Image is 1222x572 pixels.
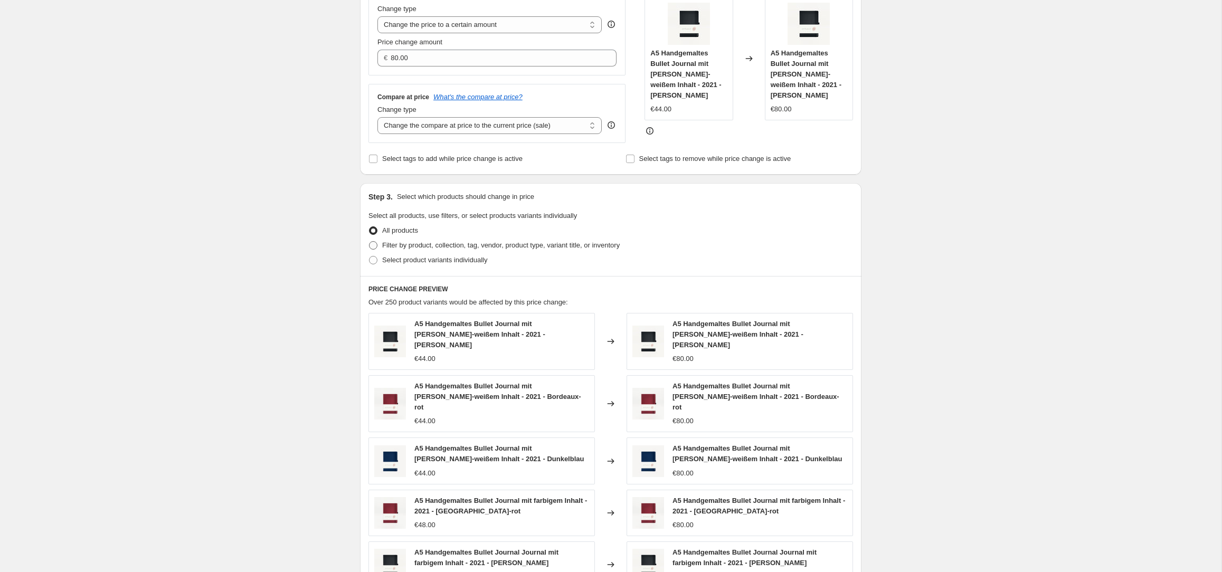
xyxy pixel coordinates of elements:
[374,388,406,420] img: Bujo-Aussen_RED_80x.jpg
[788,3,830,45] img: Bujo-Aussen-BLACK_5be0a8ca-ef43-4608-a024-27f8024d6ced_80x.jpg
[368,212,577,220] span: Select all products, use filters, or select products variants individually
[632,445,664,477] img: Bujo-Aussen_BLUE_80x.jpg
[414,320,545,349] span: A5 Handgemaltes Bullet Journal mit [PERSON_NAME]-weißem Inhalt - 2021 - [PERSON_NAME]
[374,326,406,357] img: Bujo-Aussen-BLACK_5be0a8ca-ef43-4608-a024-27f8024d6ced_80x.jpg
[384,54,387,62] span: €
[672,416,694,426] div: €80.00
[672,497,845,515] span: A5 Handgemaltes Bullet Journal mit farbigem Inhalt - 2021 - [GEOGRAPHIC_DATA]-rot
[377,93,429,101] h3: Compare at price
[414,444,584,463] span: A5 Handgemaltes Bullet Journal mit [PERSON_NAME]-weißem Inhalt - 2021 - Dunkelblau
[382,256,487,264] span: Select product variants individually
[672,382,839,411] span: A5 Handgemaltes Bullet Journal mit [PERSON_NAME]-weißem Inhalt - 2021 - Bordeaux-rot
[414,520,435,530] div: €48.00
[368,298,568,306] span: Over 250 product variants would be affected by this price change:
[632,388,664,420] img: Bujo-Aussen_RED_80x.jpg
[377,5,416,13] span: Change type
[377,106,416,113] span: Change type
[374,497,406,529] img: Bujo-Aussen_RED_f73d03e2-802f-44d8-be61-e3ae581b694e_80x.jpg
[672,520,694,530] div: €80.00
[650,104,671,115] div: €44.00
[672,444,842,463] span: A5 Handgemaltes Bullet Journal mit [PERSON_NAME]-weißem Inhalt - 2021 - Dunkelblau
[397,192,534,202] p: Select which products should change in price
[382,226,418,234] span: All products
[672,548,817,567] span: A5 Handgemaltes Bullet Journal Journal mit farbigem Inhalt - 2021 - [PERSON_NAME]
[368,192,393,202] h2: Step 3.
[414,548,558,567] span: A5 Handgemaltes Bullet Journal Journal mit farbigem Inhalt - 2021 - [PERSON_NAME]
[668,3,710,45] img: Bujo-Aussen-BLACK_5be0a8ca-ef43-4608-a024-27f8024d6ced_80x.jpg
[433,93,523,101] button: What's the compare at price?
[368,285,853,293] h6: PRICE CHANGE PREVIEW
[771,104,792,115] div: €80.00
[377,38,442,46] span: Price change amount
[606,120,617,130] div: help
[672,468,694,479] div: €80.00
[414,468,435,479] div: €44.00
[391,50,600,66] input: 80.00
[374,445,406,477] img: Bujo-Aussen_BLUE_80x.jpg
[672,354,694,364] div: €80.00
[650,49,721,99] span: A5 Handgemaltes Bullet Journal mit [PERSON_NAME]-weißem Inhalt - 2021 - [PERSON_NAME]
[639,155,791,163] span: Select tags to remove while price change is active
[414,354,435,364] div: €44.00
[414,497,587,515] span: A5 Handgemaltes Bullet Journal mit farbigem Inhalt - 2021 - [GEOGRAPHIC_DATA]-rot
[632,497,664,529] img: Bujo-Aussen_RED_f73d03e2-802f-44d8-be61-e3ae581b694e_80x.jpg
[632,326,664,357] img: Bujo-Aussen-BLACK_5be0a8ca-ef43-4608-a024-27f8024d6ced_80x.jpg
[414,416,435,426] div: €44.00
[606,19,617,30] div: help
[382,241,620,249] span: Filter by product, collection, tag, vendor, product type, variant title, or inventory
[382,155,523,163] span: Select tags to add while price change is active
[672,320,803,349] span: A5 Handgemaltes Bullet Journal mit [PERSON_NAME]-weißem Inhalt - 2021 - [PERSON_NAME]
[414,382,581,411] span: A5 Handgemaltes Bullet Journal mit [PERSON_NAME]-weißem Inhalt - 2021 - Bordeaux-rot
[771,49,841,99] span: A5 Handgemaltes Bullet Journal mit [PERSON_NAME]-weißem Inhalt - 2021 - [PERSON_NAME]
